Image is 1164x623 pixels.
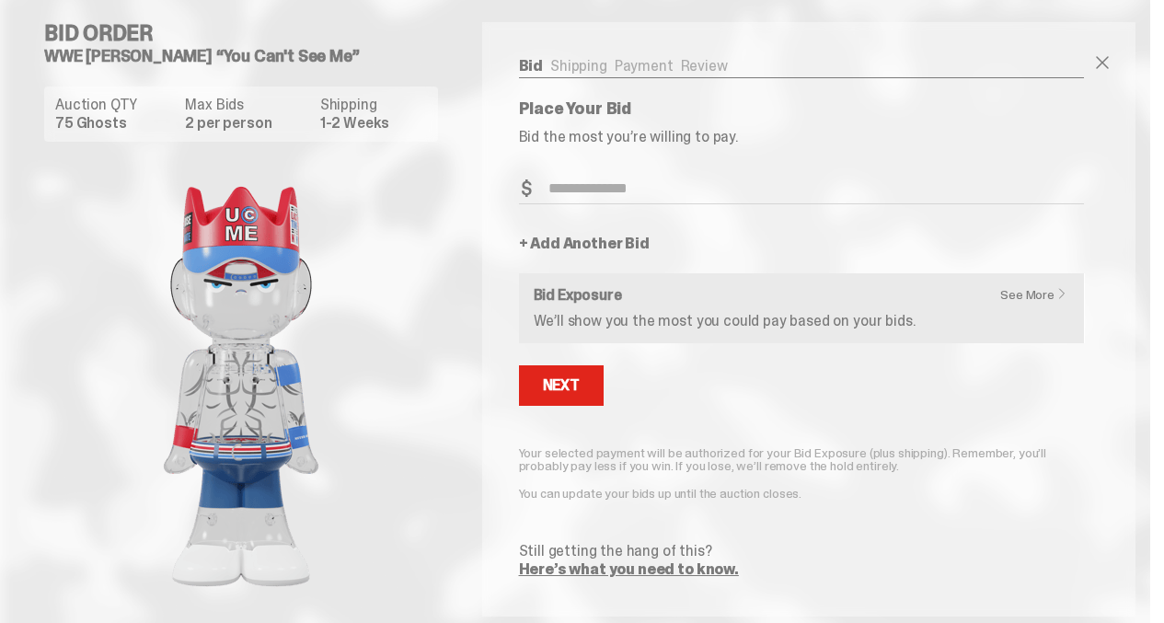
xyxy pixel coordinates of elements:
a: Here’s what you need to know. [519,560,739,579]
dd: 1-2 Weeks [320,116,427,131]
p: Your selected payment will be authorized for your Bid Exposure (plus shipping). Remember, you’ll ... [519,446,1084,472]
img: product image [57,156,425,617]
p: You can update your bids up until the auction closes. [519,487,1084,500]
dt: Auction QTY [55,98,174,112]
p: Place Your Bid [519,100,1004,117]
h5: WWE [PERSON_NAME] “You Can't See Me” [44,48,453,64]
dt: Shipping [320,98,427,112]
a: + Add Another Bid [519,237,650,251]
dd: 75 Ghosts [55,116,174,131]
p: Bid the most you’re willing to pay. [519,130,1084,144]
h4: Bid Order [44,22,453,44]
h6: Bid Exposure [534,288,1069,303]
span: $ [521,179,532,198]
p: Still getting the hang of this? [519,544,1084,559]
div: Next [543,378,580,393]
dt: Max Bids [185,98,308,112]
a: Bid [519,56,544,75]
button: Next [519,365,604,406]
a: See More [1000,288,1077,301]
p: We’ll show you the most you could pay based on your bids. [534,314,1069,329]
dd: 2 per person [185,116,308,131]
